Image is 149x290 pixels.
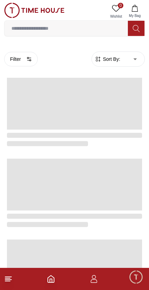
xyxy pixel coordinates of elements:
button: Sort By: [95,56,120,63]
a: Home [47,275,55,283]
img: ... [4,3,64,18]
button: My Bag [125,3,145,20]
div: Chat Widget [129,270,144,285]
button: Filter [4,52,38,66]
a: 0Wishlist [107,3,125,20]
span: Wishlist [107,14,125,19]
span: 0 [118,3,123,8]
span: Sort By: [102,56,120,63]
span: My Bag [126,13,143,18]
